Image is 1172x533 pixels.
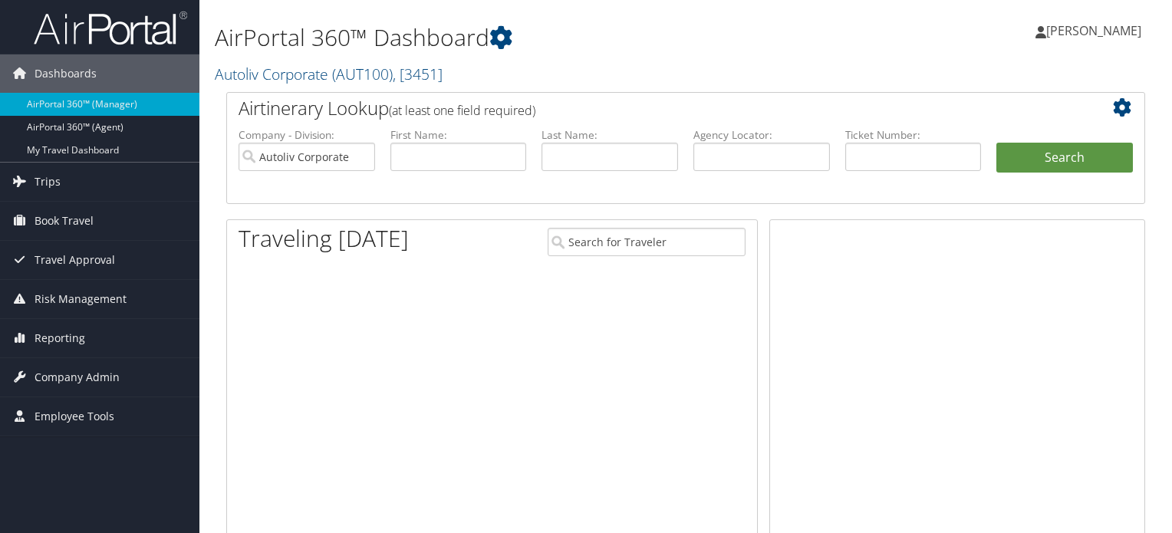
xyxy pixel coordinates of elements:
[1046,22,1141,39] span: [PERSON_NAME]
[35,241,115,279] span: Travel Approval
[845,127,982,143] label: Ticket Number:
[996,143,1133,173] button: Search
[548,228,746,256] input: Search for Traveler
[542,127,678,143] label: Last Name:
[390,127,527,143] label: First Name:
[35,358,120,396] span: Company Admin
[332,64,393,84] span: ( AUT100 )
[239,95,1056,121] h2: Airtinerary Lookup
[35,397,114,436] span: Employee Tools
[693,127,830,143] label: Agency Locator:
[239,127,375,143] label: Company - Division:
[215,21,843,54] h1: AirPortal 360™ Dashboard
[1035,8,1157,54] a: [PERSON_NAME]
[35,54,97,93] span: Dashboards
[35,163,61,201] span: Trips
[35,280,127,318] span: Risk Management
[393,64,443,84] span: , [ 3451 ]
[35,202,94,240] span: Book Travel
[34,10,187,46] img: airportal-logo.png
[35,319,85,357] span: Reporting
[239,222,409,255] h1: Traveling [DATE]
[215,64,443,84] a: Autoliv Corporate
[389,102,535,119] span: (at least one field required)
